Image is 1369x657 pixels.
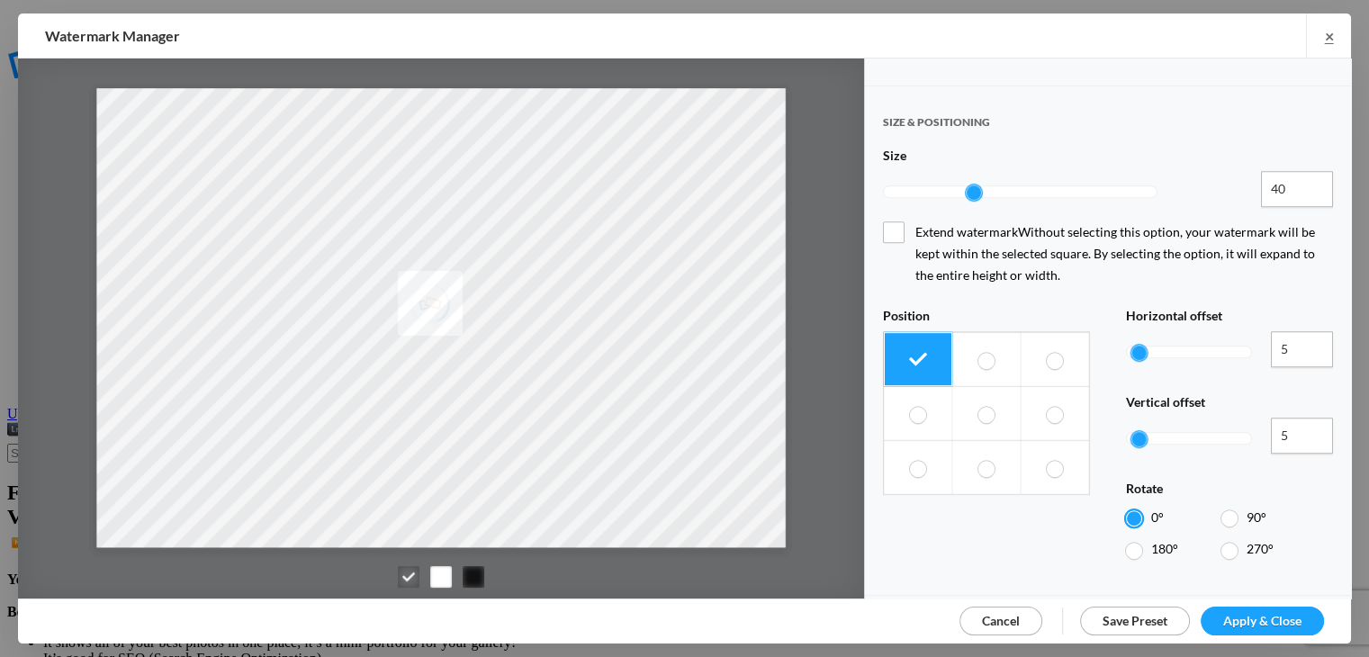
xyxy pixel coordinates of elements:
span: 270° [1247,541,1274,556]
span: Horizontal offset [1126,308,1222,331]
span: Extend watermark [883,221,1333,286]
span: Vertical offset [1126,394,1205,418]
span: Size [883,148,906,171]
span: Rotate [1126,481,1163,504]
span: Without selecting this option, your watermark will be kept within the selected square. By selecti... [915,224,1315,283]
span: Apply & Close [1223,613,1301,628]
a: Save Preset [1080,607,1190,635]
span: Cancel [982,613,1020,628]
span: 90° [1247,509,1266,525]
h2: Watermark Manager [45,13,870,58]
a: × [1306,13,1351,58]
span: Position [883,308,930,331]
span: 180° [1151,541,1178,556]
a: Cancel [959,607,1042,635]
a: Apply & Close [1201,607,1324,635]
span: SIZE & POSITIONING [883,115,990,145]
span: 0° [1151,509,1164,525]
span: Save Preset [1103,613,1167,628]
